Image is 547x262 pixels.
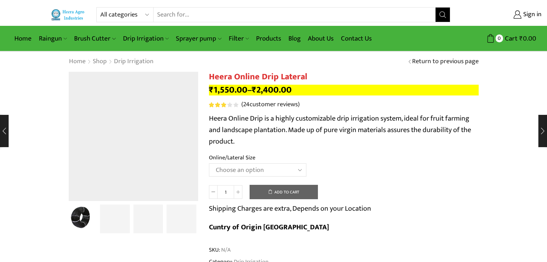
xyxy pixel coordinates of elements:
[172,30,225,47] a: Sprayer pump
[133,205,163,233] li: 3 / 5
[209,72,479,82] h1: Heera Online Drip Lateral
[100,205,130,234] a: 2
[67,203,97,233] img: Heera Online Drip Lateral
[100,205,130,233] li: 2 / 5
[209,102,240,107] span: 24
[69,57,154,66] nav: Breadcrumb
[209,83,247,97] bdi: 1,550.00
[252,83,256,97] span: ₹
[436,8,450,22] button: Search button
[218,185,234,199] input: Product quantity
[250,185,318,199] button: Add to cart
[209,154,255,162] label: Online/Lateral Size
[209,246,479,254] span: SKU:
[225,30,252,47] a: Filter
[119,30,172,47] a: Drip Irrigation
[304,30,337,47] a: About Us
[11,30,35,47] a: Home
[69,72,198,201] div: 1 / 5
[461,8,542,21] a: Sign in
[252,30,285,47] a: Products
[167,205,196,233] li: 4 / 5
[243,99,250,110] span: 24
[241,100,300,109] a: (24customer reviews)
[114,57,154,66] a: Drip Irrigation
[70,30,119,47] a: Brush Cutter
[209,203,371,214] p: Shipping Charges are extra, Depends on your Location
[209,85,479,95] p: –
[503,34,518,43] span: Cart
[496,34,503,42] span: 0
[67,205,97,233] li: 1 / 5
[285,30,304,47] a: Blog
[521,10,542,19] span: Sign in
[154,8,436,22] input: Search for...
[69,57,86,66] a: Home
[337,30,375,47] a: Contact Us
[209,102,238,107] div: Rated 3.08 out of 5
[67,203,97,233] a: Heera Online Drip Lateral 3
[35,30,70,47] a: Raingun
[69,72,198,201] img: Heera Online Drip Lateral 3
[519,33,536,44] bdi: 0.00
[412,57,479,66] a: Return to previous page
[457,32,536,45] a: 0 Cart ₹0.00
[519,33,523,44] span: ₹
[220,246,231,254] span: N/A
[167,205,196,234] a: HG
[209,102,227,107] span: Rated out of 5 based on customer ratings
[133,205,163,234] a: 4
[92,57,107,66] a: Shop
[252,83,292,97] bdi: 2,400.00
[209,83,214,97] span: ₹
[209,113,479,147] p: Heera Online Drip is a highly customizable drip irrigation system, ideal for fruit farming and la...
[209,221,329,233] b: Cuntry of Origin [GEOGRAPHIC_DATA]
